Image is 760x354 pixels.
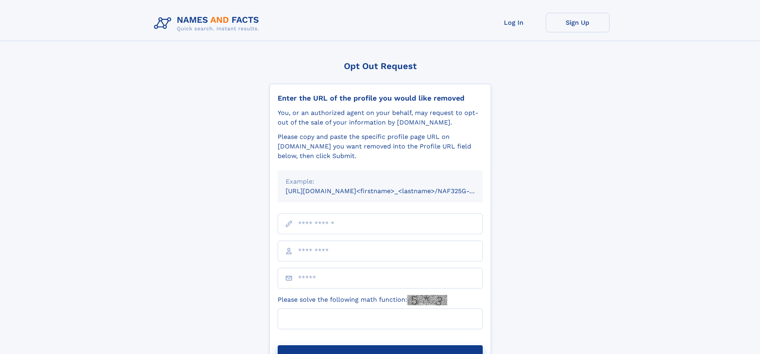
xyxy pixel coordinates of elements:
[546,13,610,32] a: Sign Up
[286,187,498,195] small: [URL][DOMAIN_NAME]<firstname>_<lastname>/NAF325G-xxxxxxxx
[278,94,483,103] div: Enter the URL of the profile you would like removed
[269,61,491,71] div: Opt Out Request
[278,132,483,161] div: Please copy and paste the specific profile page URL on [DOMAIN_NAME] you want removed into the Pr...
[482,13,546,32] a: Log In
[151,13,266,34] img: Logo Names and Facts
[278,295,447,305] label: Please solve the following math function:
[278,108,483,127] div: You, or an authorized agent on your behalf, may request to opt-out of the sale of your informatio...
[286,177,475,186] div: Example:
